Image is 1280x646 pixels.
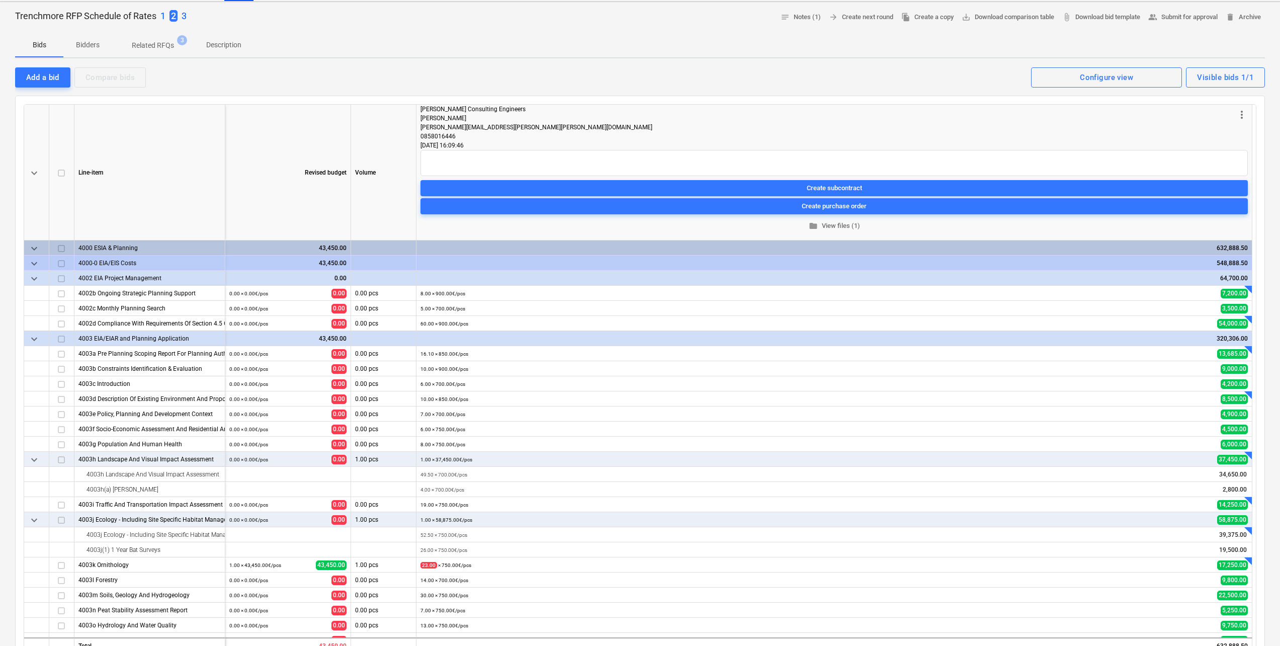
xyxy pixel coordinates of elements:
[229,578,268,583] small: 0.00 × 0.00€ / pcs
[1218,531,1248,539] span: 39,375.00
[229,381,268,387] small: 0.00 × 0.00€ / pcs
[420,427,465,432] small: 6.00 × 750.00€ / pcs
[78,482,221,497] div: 4003h(a) LEMP
[1186,67,1265,88] button: Visible bids 1/1
[331,606,347,615] span: 0.00
[1221,304,1248,313] span: 3,500.00
[1217,500,1248,510] span: 14,250.00
[331,319,347,329] span: 0.00
[331,379,347,389] span: 0.00
[1217,319,1248,329] span: 54,000.00
[1222,10,1265,25] button: Archive
[229,412,268,417] small: 0.00 × 0.00€ / pcs
[331,455,347,464] span: 0.00
[78,497,221,512] div: 4003i Traffic And Transportation Impact Assessment
[78,376,221,391] div: 4003c Introduction
[229,256,347,271] div: 43,450.00
[1218,546,1248,554] span: 19,500.00
[182,10,187,23] button: 3
[28,167,40,179] span: keyboard_arrow_down
[229,442,268,447] small: 0.00 × 0.00€ / pcs
[229,593,268,598] small: 0.00 × 0.00€ / pcs
[1148,12,1218,23] span: Submit for approval
[229,396,268,402] small: 0.00 × 0.00€ / pcs
[420,502,468,508] small: 19.00 × 750.00€ / pcs
[1217,455,1248,464] span: 37,450.00
[78,271,221,285] div: 4002 EIA Project Management
[351,301,416,316] div: 0.00 pcs
[1221,576,1248,585] span: 9,800.00
[420,198,1248,214] button: Create purchase order
[351,286,416,301] div: 0.00 pcs
[420,124,652,131] span: [PERSON_NAME][EMAIL_ADDRESS][PERSON_NAME][PERSON_NAME][DOMAIN_NAME]
[28,273,40,285] span: keyboard_arrow_down
[169,10,178,22] span: 2
[1218,470,1248,479] span: 34,650.00
[420,472,467,477] small: 49.50 × 700.00€ / pcs
[229,306,268,311] small: 0.00 × 0.00€ / pcs
[1230,598,1280,646] iframe: Chat Widget
[420,608,465,613] small: 7.00 × 750.00€ / pcs
[829,12,893,23] span: Create next round
[420,442,465,447] small: 8.00 × 750.00€ / pcs
[962,12,1054,23] span: Download comparison table
[958,10,1058,25] a: Download comparison table
[229,457,268,462] small: 0.00 × 0.00€ / pcs
[351,376,416,391] div: 0.00 pcs
[351,618,416,633] div: 0.00 pcs
[1217,591,1248,600] span: 22,500.00
[206,40,241,50] p: Description
[15,67,70,88] button: Add a bid
[229,291,268,296] small: 0.00 × 0.00€ / pcs
[781,13,790,22] span: notes
[420,291,465,296] small: 8.00 × 900.00€ / pcs
[331,349,347,359] span: 0.00
[420,457,472,462] small: 1.00 × 37,450.00€ / pcs
[229,366,268,372] small: 0.00 × 0.00€ / pcs
[1221,410,1248,419] span: 4,900.00
[75,40,100,50] p: Bidders
[420,306,465,311] small: 5.00 × 700.00€ / pcs
[781,12,821,23] span: Notes (1)
[28,514,40,526] span: keyboard_arrow_down
[829,13,838,22] span: arrow_forward
[78,286,221,300] div: 4002b Ongoing Strategic Planning Support
[351,437,416,452] div: 0.00 pcs
[74,105,225,240] div: Line-item
[229,608,268,613] small: 0.00 × 0.00€ / pcs
[78,467,221,482] div: 4003h Landscape And Visual Impact Assessment
[331,636,347,645] span: 0.00
[420,396,468,402] small: 10.00 × 850.00€ / pcs
[78,512,221,527] div: 4003j Ecology - Including Site Specific Habitat Management Plan
[78,542,221,557] div: 4003j(1) 1 Year Bat Surveys
[420,487,464,493] small: 4.00 × 700.00€ / pcs
[78,407,221,421] div: 4003e Policy, Planning And Development Context
[160,10,165,22] p: 1
[1221,621,1248,630] span: 9,750.00
[331,440,347,449] span: 0.00
[78,391,221,406] div: 4003d Description Of Existing Environment And Proposed Development
[420,114,1236,123] div: [PERSON_NAME]
[351,391,416,407] div: 0.00 pcs
[28,333,40,345] span: keyboard_arrow_down
[78,588,221,602] div: 4003m Soils, Geology And Hydrogeology
[331,621,347,630] span: 0.00
[229,623,268,628] small: 0.00 × 0.00€ / pcs
[351,407,416,422] div: 0.00 pcs
[351,588,416,603] div: 0.00 pcs
[1197,71,1254,84] div: Visible bids 1/1
[331,576,347,585] span: 0.00
[78,316,221,331] div: 4002d Compliance With Requirements Of Section 4.5 Of The RFP
[229,502,268,508] small: 0.00 × 0.00€ / pcs
[160,10,165,23] button: 1
[78,346,221,361] div: 4003a Pre Planning Scoping Report For Planning Authority
[78,361,221,376] div: 4003b Constraints Identification & Evaluation
[1221,440,1248,449] span: 6,000.00
[169,10,178,23] button: 2
[331,304,347,313] span: 0.00
[1221,364,1248,374] span: 9,000.00
[420,532,467,538] small: 52.50 × 750.00€ / pcs
[331,425,347,434] span: 0.00
[897,10,958,25] button: Create a copy
[78,240,221,255] div: 4000 ESIA & Planning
